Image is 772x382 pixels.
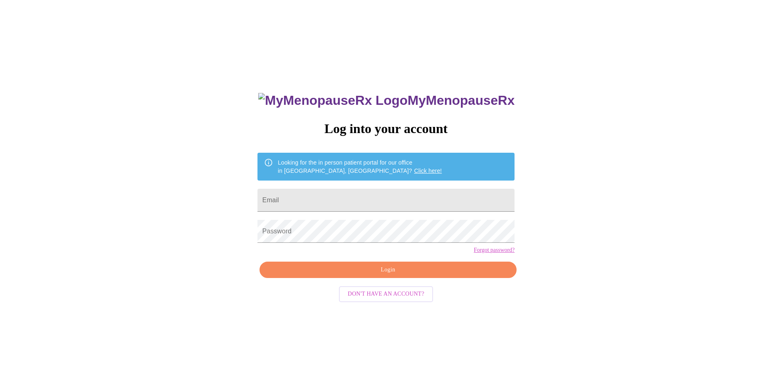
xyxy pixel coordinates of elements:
[348,289,424,299] span: Don't have an account?
[269,265,507,275] span: Login
[474,247,515,253] a: Forgot password?
[257,121,515,136] h3: Log into your account
[278,155,442,178] div: Looking for the in person patient portal for our office in [GEOGRAPHIC_DATA], [GEOGRAPHIC_DATA]?
[260,262,517,278] button: Login
[414,167,442,174] a: Click here!
[337,290,436,297] a: Don't have an account?
[339,286,433,302] button: Don't have an account?
[258,93,407,108] img: MyMenopauseRx Logo
[258,93,515,108] h3: MyMenopauseRx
